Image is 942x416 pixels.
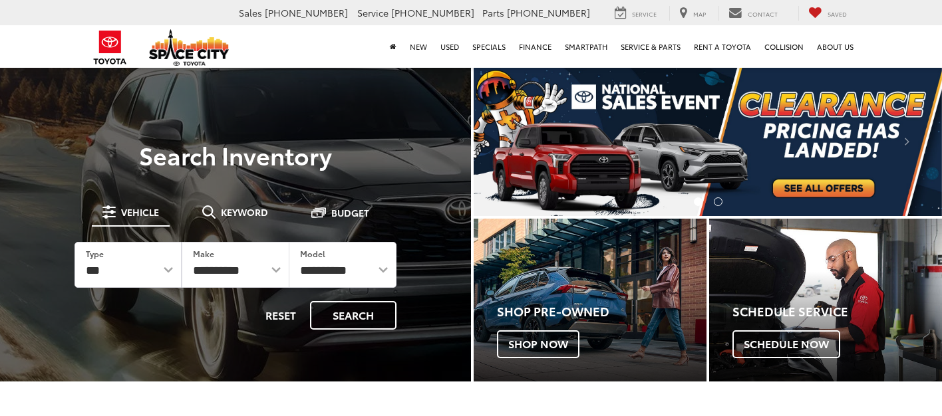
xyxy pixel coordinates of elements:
section: Carousel section with vehicle pictures - may contain disclaimers. [474,66,942,216]
button: Click to view previous picture. [474,93,544,189]
span: Saved [828,9,847,18]
span: Keyword [221,207,268,217]
a: Service & Parts [614,25,687,68]
a: Specials [466,25,512,68]
span: Service [357,6,389,19]
a: Map [669,6,716,21]
a: SmartPath [558,25,614,68]
span: [PHONE_NUMBER] [265,6,348,19]
button: Reset [254,301,307,330]
button: Search [310,301,396,330]
a: Finance [512,25,558,68]
a: Used [434,25,466,68]
img: Clearance Pricing Has Landed [474,66,942,216]
span: Contact [748,9,778,18]
a: Schedule Service Schedule Now [709,219,942,381]
button: Click to view next picture. [871,93,942,189]
h4: Shop Pre-Owned [497,305,706,318]
span: [PHONE_NUMBER] [391,6,474,19]
span: [PHONE_NUMBER] [507,6,590,19]
a: Home [383,25,403,68]
img: Space City Toyota [149,29,229,66]
span: Schedule Now [732,330,840,358]
span: Service [632,9,657,18]
label: Make [193,248,214,259]
a: Contact [718,6,788,21]
div: Toyota [709,219,942,381]
div: carousel slide number 1 of 2 [474,66,942,216]
div: Toyota [474,219,706,381]
a: New [403,25,434,68]
img: Toyota [85,26,135,69]
label: Type [86,248,104,259]
span: Shop Now [497,330,579,358]
h4: Schedule Service [732,305,942,318]
span: Budget [331,208,369,217]
a: Shop Pre-Owned Shop Now [474,219,706,381]
span: Vehicle [121,207,159,217]
a: Collision [758,25,810,68]
li: Go to slide number 1. [694,197,703,206]
a: My Saved Vehicles [798,6,857,21]
a: About Us [810,25,860,68]
span: Map [693,9,706,18]
li: Go to slide number 2. [714,197,722,206]
span: Parts [482,6,504,19]
a: Rent a Toyota [687,25,758,68]
h3: Search Inventory [56,142,415,168]
a: Service [605,6,667,21]
span: Sales [239,6,262,19]
label: Model [300,248,325,259]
